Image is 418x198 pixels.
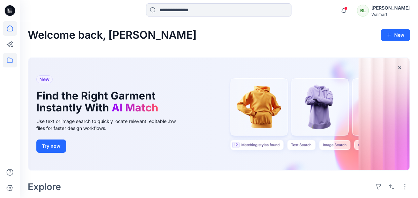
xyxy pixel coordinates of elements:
[381,29,410,41] button: New
[371,12,410,17] div: Walmart
[36,139,66,153] button: Try now
[39,75,50,83] span: New
[36,118,185,132] div: Use text or image search to quickly locate relevant, editable .bw files for faster design workflows.
[36,90,175,114] h1: Find the Right Garment Instantly With
[28,181,61,192] h2: Explore
[112,101,158,114] span: AI Match
[371,4,410,12] div: [PERSON_NAME]
[28,29,197,41] h2: Welcome back, [PERSON_NAME]
[357,5,369,17] div: BL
